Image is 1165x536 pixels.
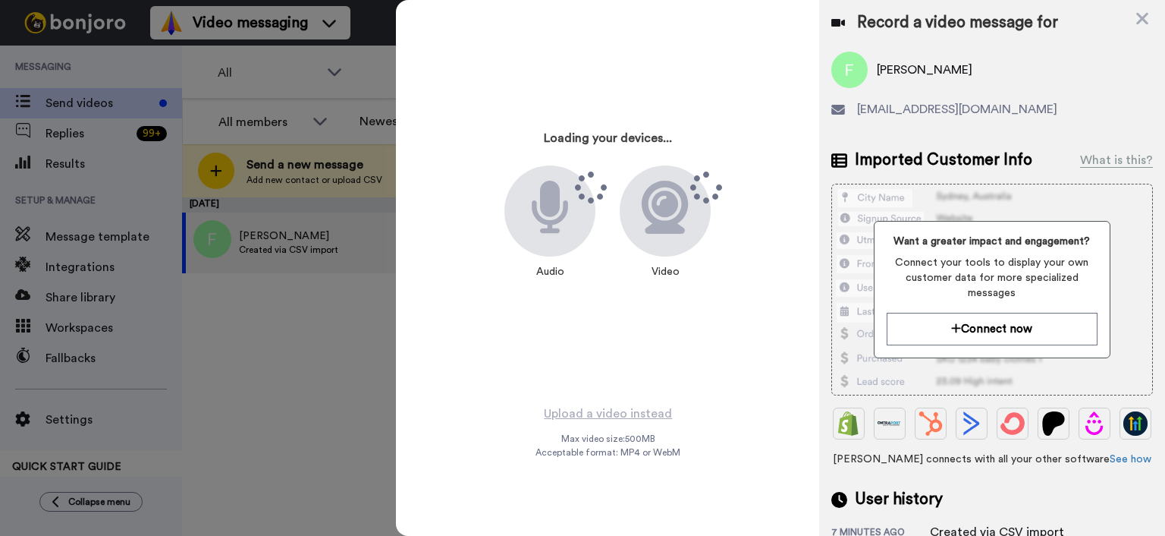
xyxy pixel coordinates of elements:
[855,488,943,511] span: User history
[561,433,655,445] span: Max video size: 500 MB
[887,234,1097,249] span: Want a greater impact and engagement?
[539,404,677,424] button: Upload a video instead
[857,100,1057,118] span: [EMAIL_ADDRESS][DOMAIN_NAME]
[1041,411,1066,436] img: Patreon
[1110,454,1151,465] a: See how
[887,255,1097,301] span: Connect your tools to display your own customer data for more specialized messages
[959,411,984,436] img: ActiveCampaign
[837,411,861,436] img: Shopify
[1123,411,1148,436] img: GoHighLevel
[535,446,680,459] span: Acceptable format: MP4 or WebM
[529,257,572,287] div: Audio
[887,313,1097,345] button: Connect now
[855,149,1032,172] span: Imported Customer Info
[1000,411,1025,436] img: ConvertKit
[878,411,902,436] img: Ontraport
[831,452,1153,467] span: [PERSON_NAME] connects with all your other software
[1082,411,1107,436] img: Drip
[918,411,943,436] img: Hubspot
[644,257,687,287] div: Video
[1080,151,1153,169] div: What is this?
[544,132,672,146] h3: Loading your devices...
